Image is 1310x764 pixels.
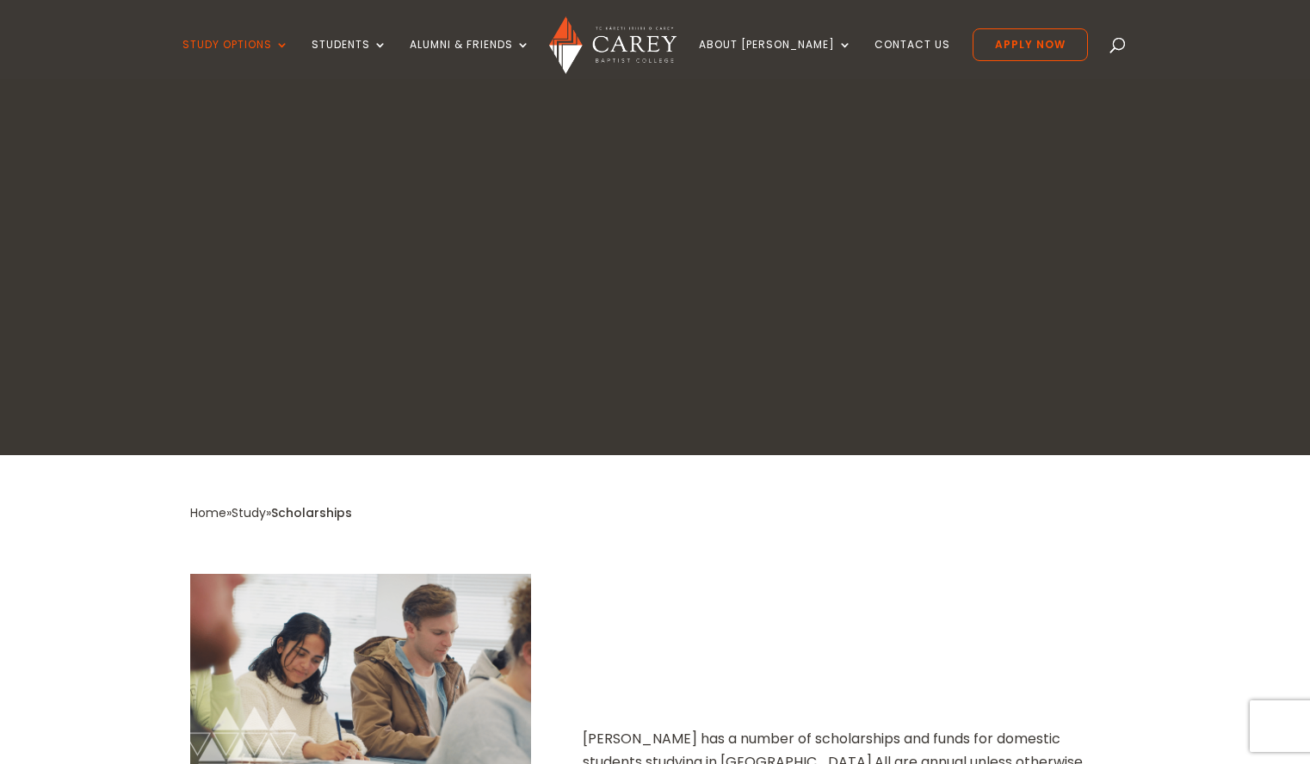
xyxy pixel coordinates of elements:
[271,504,352,521] span: Scholarships
[583,729,728,749] span: [PERSON_NAME] has
[190,504,352,521] span: » »
[182,39,289,79] a: Study Options
[728,729,812,749] span: a number of
[874,39,950,79] a: Contact Us
[699,39,852,79] a: About [PERSON_NAME]
[232,504,266,521] a: Study
[312,39,387,79] a: Students
[190,504,226,521] a: Home
[410,39,530,79] a: Alumni & Friends
[973,28,1088,61] a: Apply Now
[549,16,676,74] img: Carey Baptist College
